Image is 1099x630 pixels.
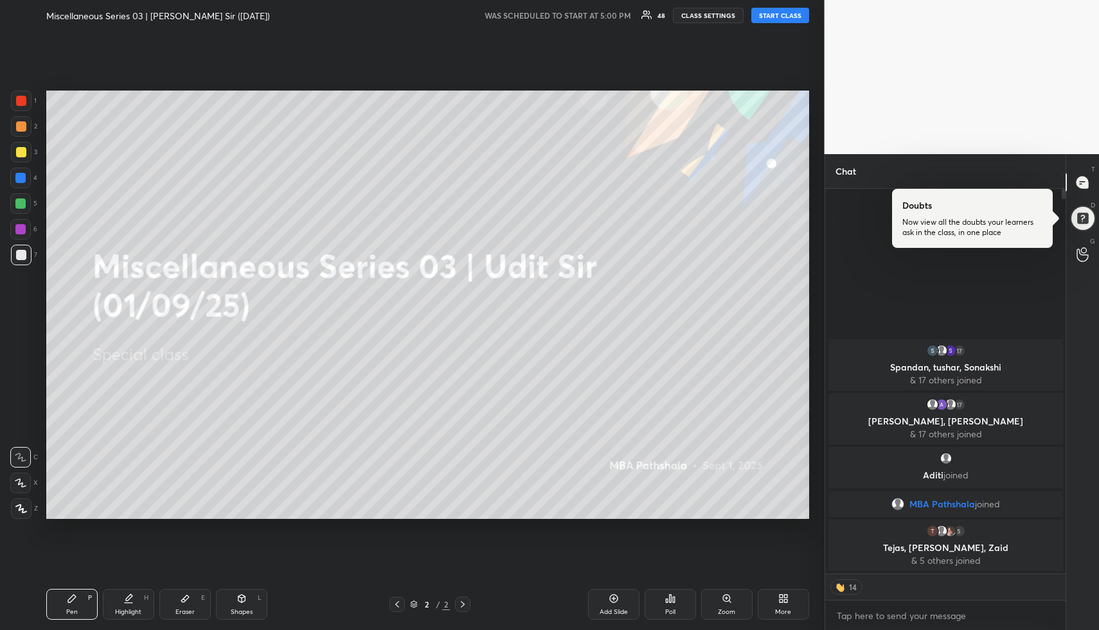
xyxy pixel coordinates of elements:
[836,470,1055,480] p: Aditi
[943,344,956,357] img: thumbnail.jpg
[175,609,195,615] div: Eraser
[975,499,1000,509] span: joined
[46,10,270,22] h4: Miscellaneous Series 03 | [PERSON_NAME] Sir ([DATE])
[925,398,938,411] img: default.png
[144,595,148,601] div: H
[1091,200,1095,210] p: D
[600,609,628,615] div: Add Slide
[952,398,965,411] div: 17
[673,8,744,23] button: CLASS SETTINGS
[943,398,956,411] img: default.png
[925,525,938,538] img: thumbnail.jpg
[231,609,253,615] div: Shapes
[835,581,848,593] img: waving_hand.png
[657,12,665,19] div: 48
[943,525,956,538] img: thumbnail.jpg
[485,10,631,21] h5: WAS SCHEDULED TO START AT 5:00 PM
[11,91,37,111] div: 1
[436,600,440,608] div: /
[836,543,1055,553] p: Tejas, [PERSON_NAME], Zaid
[952,525,965,538] div: 5
[201,595,205,601] div: E
[10,473,38,493] div: X
[934,398,947,411] img: thumbnail.jpg
[10,447,38,468] div: C
[88,595,92,601] div: P
[11,245,37,265] div: 7
[836,429,1055,439] p: & 17 others joined
[718,609,735,615] div: Zoom
[934,525,947,538] img: default.png
[10,168,37,188] div: 4
[836,362,1055,372] p: Spandan, tushar, Sonakshi
[836,556,1055,566] p: & 5 others joined
[836,375,1055,385] p: & 17 others joined
[1091,164,1095,174] p: T
[909,499,975,509] span: MBA Pathshala
[11,116,37,137] div: 2
[891,498,904,511] img: default.png
[442,599,450,610] div: 2
[934,344,947,357] img: default.png
[825,337,1066,573] div: grid
[751,8,809,23] button: START CLASS
[952,344,965,357] div: 17
[825,154,866,188] p: Chat
[11,498,38,519] div: Z
[775,609,791,615] div: More
[258,595,262,601] div: L
[11,142,37,162] div: 3
[420,600,433,608] div: 2
[115,609,141,615] div: Highlight
[10,193,37,214] div: 5
[925,344,938,357] img: thumbnail.jpg
[665,609,675,615] div: Poll
[10,219,37,240] div: 6
[836,416,1055,426] p: [PERSON_NAME], [PERSON_NAME]
[848,582,858,592] div: 14
[66,609,78,615] div: Pen
[939,452,952,465] img: default.png
[1090,236,1095,246] p: G
[943,469,969,481] span: joined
